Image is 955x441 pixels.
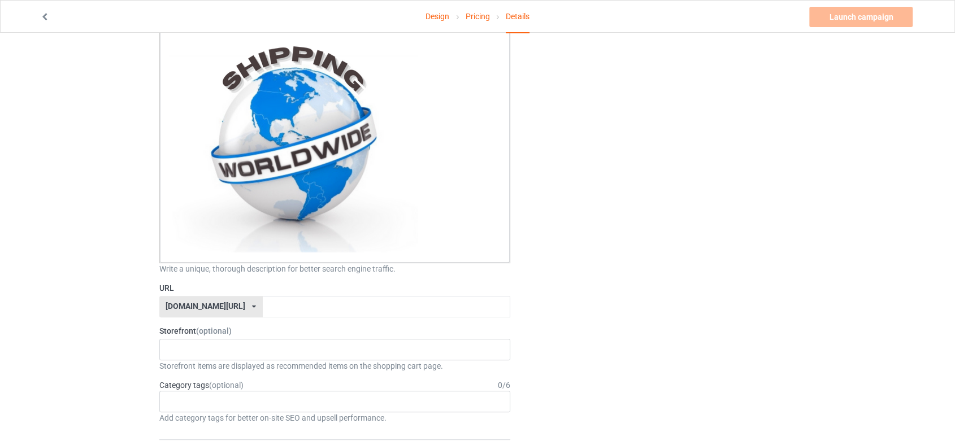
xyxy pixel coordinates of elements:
div: 0 / 6 [498,379,510,391]
span: (optional) [209,381,244,390]
label: Category tags [159,379,244,391]
label: Storefront [159,325,511,337]
label: URL [159,282,511,294]
div: Storefront items are displayed as recommended items on the shopping cart page. [159,360,511,372]
div: Details [506,1,529,33]
img: 1710247604-shipping.png [169,33,418,252]
span: (optional) [196,326,232,335]
a: Pricing [465,1,489,32]
div: Add category tags for better on-site SEO and upsell performance. [159,412,511,423]
div: [DOMAIN_NAME][URL] [166,302,245,310]
div: Write a unique, thorough description for better search engine traffic. [159,263,511,274]
a: Design [426,1,449,32]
